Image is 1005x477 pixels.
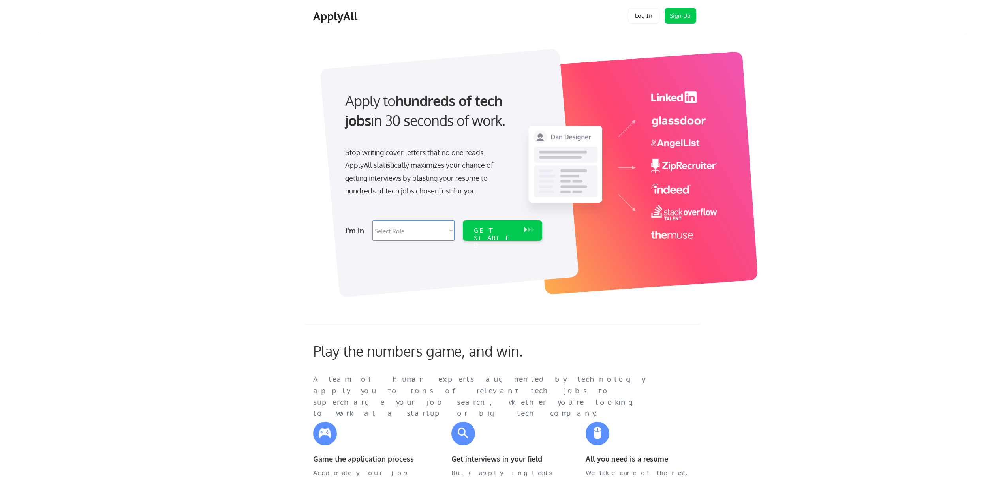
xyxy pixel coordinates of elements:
[313,9,360,23] div: ApplyAll
[345,146,507,197] div: Stop writing cover letters that no one reads. ApplyAll statistically maximizes your chance of get...
[665,8,696,24] button: Sign Up
[313,374,661,419] div: A team of human experts augmented by technology apply you to tons of relevant tech jobs to superc...
[451,453,558,465] div: Get interviews in your field
[586,453,692,465] div: All you need is a resume
[346,224,368,237] div: I'm in
[313,453,420,465] div: Game the application process
[313,342,558,359] div: Play the numbers game, and win.
[628,8,659,24] button: Log In
[345,91,539,131] div: Apply to in 30 seconds of work.
[474,227,516,250] div: GET STARTED
[345,92,506,129] strong: hundreds of tech jobs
